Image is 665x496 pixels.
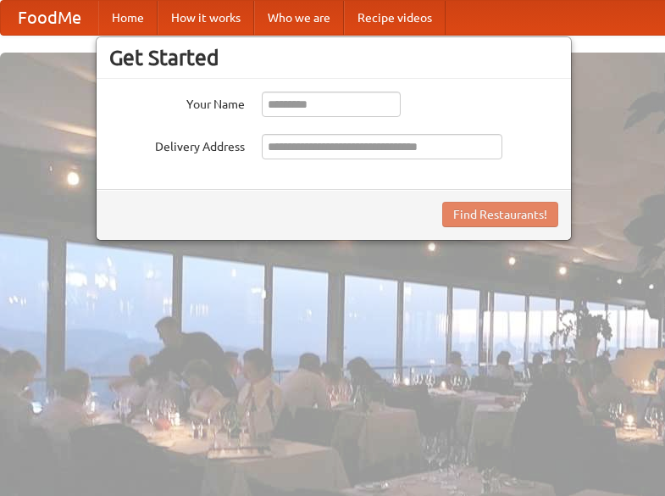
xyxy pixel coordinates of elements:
[442,202,558,227] button: Find Restaurants!
[1,1,98,35] a: FoodMe
[109,92,245,113] label: Your Name
[254,1,344,35] a: Who we are
[344,1,446,35] a: Recipe videos
[158,1,254,35] a: How it works
[109,45,558,70] h3: Get Started
[109,134,245,155] label: Delivery Address
[98,1,158,35] a: Home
